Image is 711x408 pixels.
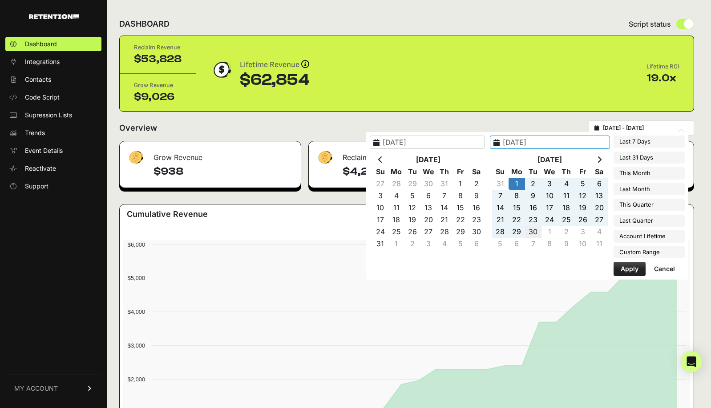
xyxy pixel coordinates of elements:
[541,190,558,202] td: 10
[154,164,294,179] h4: $938
[525,202,541,214] td: 16
[469,214,485,226] td: 23
[128,241,145,248] text: $6,000
[591,226,607,238] td: 4
[509,238,525,250] td: 6
[525,214,541,226] td: 23
[388,238,404,250] td: 1
[5,108,101,122] a: Supression Lists
[492,190,509,202] td: 7
[452,238,469,250] td: 5
[558,214,574,226] td: 25
[388,190,404,202] td: 4
[591,214,607,226] td: 27
[469,190,485,202] td: 9
[452,166,469,178] th: Fr
[614,230,685,243] li: Account Lifetime
[5,90,101,104] a: Code Script
[591,178,607,190] td: 6
[372,178,388,190] td: 27
[525,226,541,238] td: 30
[614,262,646,276] button: Apply
[25,57,60,66] span: Integrations
[134,81,182,90] div: Grow Revenue
[574,190,591,202] td: 12
[591,202,607,214] td: 20
[509,154,591,166] th: [DATE]
[469,202,485,214] td: 16
[541,214,558,226] td: 24
[558,166,574,178] th: Th
[372,202,388,214] td: 10
[14,384,58,393] span: MY ACCOUNT
[591,190,607,202] td: 13
[134,90,182,104] div: $9,026
[119,122,157,134] h2: Overview
[509,190,525,202] td: 8
[492,178,509,190] td: 31
[469,178,485,190] td: 2
[128,275,145,281] text: $5,000
[591,166,607,178] th: Sa
[681,351,702,372] div: Open Intercom Messenger
[525,166,541,178] th: Tu
[452,226,469,238] td: 29
[128,342,145,349] text: $3,000
[388,226,404,238] td: 25
[591,238,607,250] td: 11
[420,202,436,214] td: 13
[436,178,452,190] td: 31
[388,166,404,178] th: Mo
[509,178,525,190] td: 1
[558,190,574,202] td: 11
[404,238,420,250] td: 2
[574,226,591,238] td: 3
[525,178,541,190] td: 2
[309,141,498,168] div: Reclaim Revenue
[469,238,485,250] td: 6
[25,182,48,191] span: Support
[558,178,574,190] td: 4
[404,190,420,202] td: 5
[5,144,101,158] a: Event Details
[372,166,388,178] th: Su
[614,183,685,196] li: Last Month
[614,246,685,259] li: Custom Range
[492,238,509,250] td: 5
[541,178,558,190] td: 3
[614,136,685,148] li: Last 7 Days
[436,166,452,178] th: Th
[614,167,685,180] li: This Month
[388,202,404,214] td: 11
[5,126,101,140] a: Trends
[372,190,388,202] td: 3
[436,226,452,238] td: 28
[647,262,682,276] button: Cancel
[119,18,170,30] h2: DASHBOARD
[134,52,182,66] div: $53,828
[404,226,420,238] td: 26
[404,214,420,226] td: 19
[469,166,485,178] th: Sa
[492,166,509,178] th: Su
[509,226,525,238] td: 29
[25,111,72,120] span: Supression Lists
[388,214,404,226] td: 18
[436,238,452,250] td: 4
[525,190,541,202] td: 9
[469,226,485,238] td: 30
[574,214,591,226] td: 26
[240,71,310,89] div: $62,854
[388,178,404,190] td: 28
[574,238,591,250] td: 10
[558,202,574,214] td: 18
[574,178,591,190] td: 5
[452,214,469,226] td: 22
[558,238,574,250] td: 9
[128,308,145,315] text: $4,000
[420,178,436,190] td: 30
[420,238,436,250] td: 3
[452,178,469,190] td: 1
[541,166,558,178] th: We
[574,166,591,178] th: Fr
